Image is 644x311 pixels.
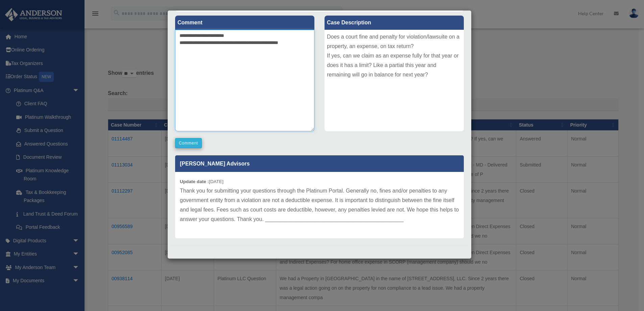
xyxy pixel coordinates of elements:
[175,155,464,172] p: [PERSON_NAME] Advisors
[325,16,464,30] label: Case Description
[175,16,314,30] label: Comment
[180,186,459,224] p: Thank you for submitting your questions through the Platinum Portal. Generally no, fines and/or p...
[325,30,464,131] div: Does a court fine and penalty for violation/lawsuite on a property, an expense, on tax return? If...
[180,179,223,184] small: [DATE]
[180,179,209,184] b: Update date :
[175,138,202,148] button: Comment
